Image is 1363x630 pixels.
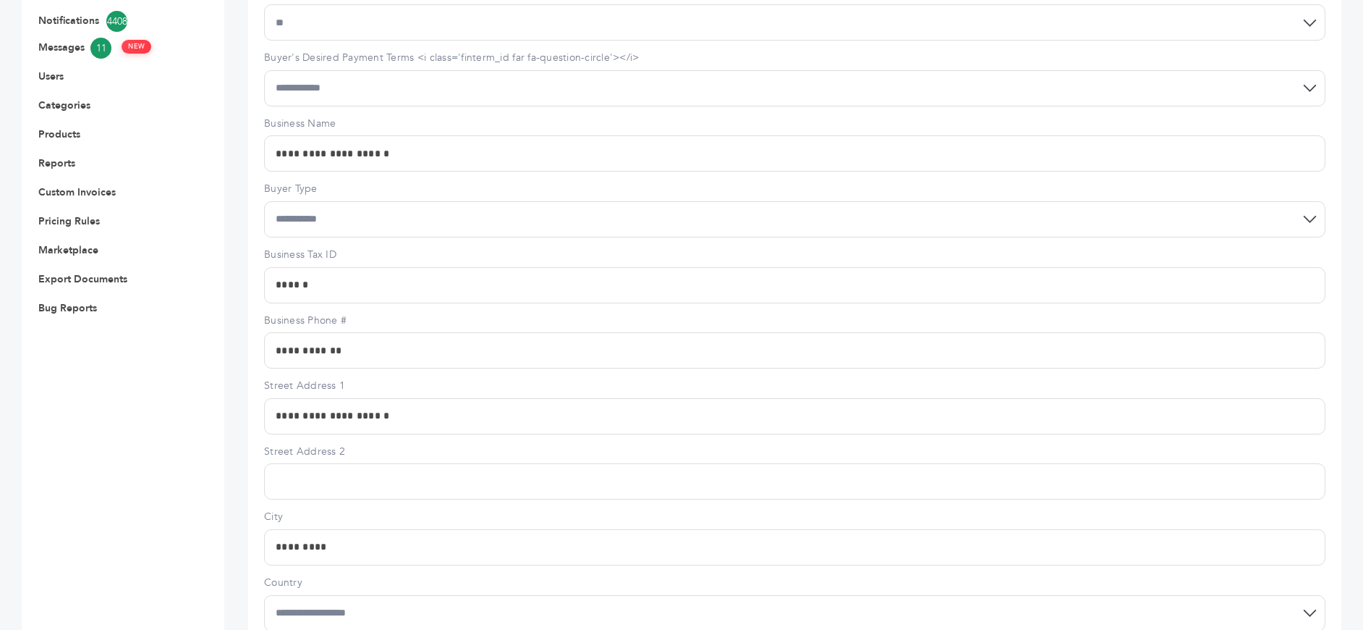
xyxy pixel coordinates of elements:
a: Notifications4408 [38,11,186,32]
label: Business Tax ID [264,248,1325,262]
a: Messages11 NEW [38,38,186,59]
label: Business Phone # [264,314,1325,328]
label: Buyer Type [264,182,1325,196]
a: Categories [38,98,90,112]
label: Business Name [264,117,1325,131]
a: Bug Reports [38,301,97,315]
span: NEW [122,40,151,54]
label: Street Address 2 [264,445,1325,459]
a: Export Documents [38,272,127,286]
label: Buyer's Desired Payment Terms <i class='finterm_id far fa-question-circle'></i> [264,51,1325,65]
a: Users [38,70,64,83]
a: Pricing Rules [38,214,100,228]
span: 4408 [106,11,127,32]
a: Marketplace [38,243,98,257]
label: City [264,510,1325,524]
span: 11 [90,38,111,59]
label: Country [264,576,1325,590]
label: Street Address 1 [264,379,1325,393]
a: Products [38,127,80,141]
a: Custom Invoices [38,185,116,199]
a: Reports [38,156,75,170]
